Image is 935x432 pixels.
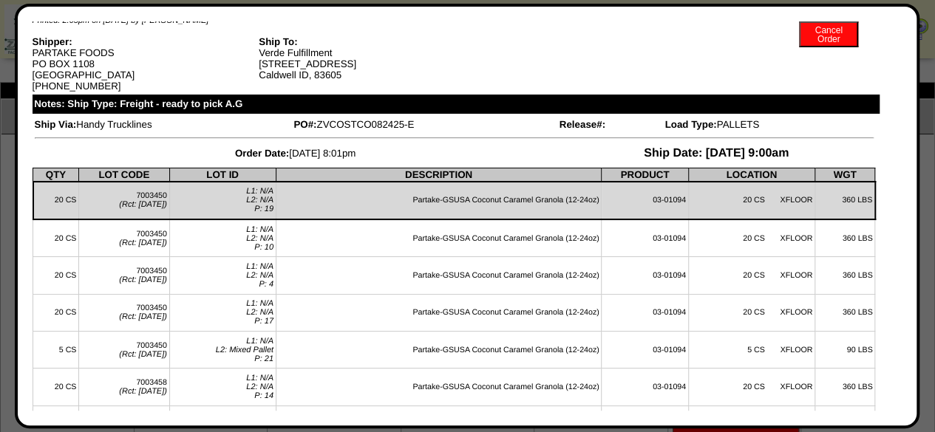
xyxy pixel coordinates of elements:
span: L1: N/A L2: N/A P: 14 [246,374,273,400]
td: 03-01094 [602,294,688,331]
th: QTY [33,168,79,182]
div: PARTAKE FOODS PO BOX 1108 [GEOGRAPHIC_DATA] [PHONE_NUMBER] [33,36,259,92]
td: 360 LBS [815,219,874,257]
th: WGT [815,168,874,182]
td: 7003450 [79,257,169,294]
td: Partake-GSUSA Coconut Caramel Granola (12-24oz) [276,182,602,219]
td: 03-01094 [602,182,688,219]
td: 03-01094 [602,219,688,257]
span: L1: N/A L2: N/A P: 17 [246,299,273,326]
td: 7003450 [79,331,169,368]
td: 7003450 [79,182,169,219]
td: 03-01094 [602,331,688,368]
td: 20 CS XFLOOR [688,294,815,331]
th: PRODUCT [602,168,688,182]
td: [DATE] 8:01pm [34,146,557,161]
td: Partake-GSUSA Coconut Caramel Granola (12-24oz) [276,368,602,405]
span: (Rct: [DATE]) [119,312,167,321]
div: Ship To: [259,36,486,47]
td: 20 CS [33,368,79,405]
td: 03-01094 [602,257,688,294]
td: 03-01094 [602,368,688,405]
button: CancelOrder [799,21,858,47]
td: Partake-GSUSA Coconut Caramel Granola (12-24oz) [276,219,602,257]
span: (Rct: [DATE]) [119,350,167,359]
th: DESCRIPTION [276,168,602,182]
div: Verde Fulfillment [STREET_ADDRESS] Caldwell ID, 83605 [259,36,486,80]
span: L1: N/A L2: N/A P: 10 [246,225,273,252]
td: 7003458 [79,368,169,405]
td: Partake-GSUSA Coconut Caramel Granola (12-24oz) [276,331,602,368]
td: 20 CS XFLOOR [688,257,815,294]
td: 90 LBS [815,331,874,368]
td: 360 LBS [815,294,874,331]
td: 7003450 [79,294,169,331]
td: PALLETS [664,118,874,131]
span: (Rct: [DATE]) [119,239,167,247]
td: 20 CS [33,294,79,331]
span: Load Type: [664,119,716,130]
div: Shipper: [33,36,259,47]
div: Notes: Ship Type: Freight - ready to pick A.G [33,95,880,114]
td: 5 CS XFLOOR [688,331,815,368]
td: 360 LBS [815,368,874,405]
td: 20 CS XFLOOR [688,219,815,257]
td: 7003450 [79,219,169,257]
td: ZVCOSTCO082425-E [293,118,557,131]
span: Ship Via: [35,119,77,130]
th: LOCATION [688,168,815,182]
td: 20 CS [33,182,79,219]
td: 20 CS XFLOOR [688,182,815,219]
span: L1: N/A L2: N/A P: 4 [246,262,273,289]
span: Release#: [560,119,605,130]
td: Partake-GSUSA Coconut Caramel Granola (12-24oz) [276,294,602,331]
td: Handy Trucklines [34,118,292,131]
td: 20 CS [33,219,79,257]
span: (Rct: [DATE]) [119,200,167,209]
td: 20 CS [33,257,79,294]
span: (Rct: [DATE]) [119,387,167,396]
span: Ship Date: [DATE] 9:00am [644,147,789,160]
span: PO#: [293,119,316,130]
td: 360 LBS [815,257,874,294]
td: 5 CS [33,331,79,368]
td: 360 LBS [815,182,874,219]
span: (Rct: [DATE]) [119,275,167,284]
th: LOT ID [169,168,276,182]
td: 20 CS XFLOOR [688,368,815,405]
th: LOT CODE [79,168,169,182]
span: L1: N/A L2: Mixed Pallet P: 21 [216,337,273,363]
span: Order Date: [235,148,289,159]
span: L1: N/A L2: N/A P: 19 [246,187,273,213]
td: Partake-GSUSA Coconut Caramel Granola (12-24oz) [276,257,602,294]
